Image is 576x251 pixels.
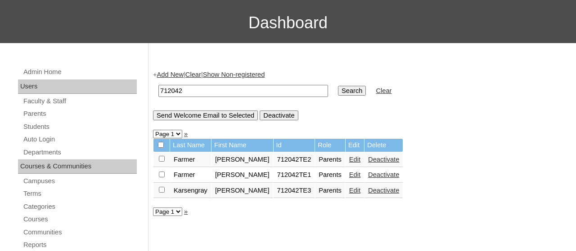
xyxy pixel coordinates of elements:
[346,139,364,152] td: Edit
[274,167,315,183] td: 712042TE1
[211,167,273,183] td: [PERSON_NAME]
[170,152,211,167] td: Farmer
[184,208,188,215] a: »
[22,108,137,119] a: Parents
[368,171,399,178] a: Deactivate
[368,156,399,163] a: Deactivate
[338,86,366,96] input: Search
[315,152,345,167] td: Parents
[153,110,258,120] input: Send Welcome Email to Selected
[22,147,137,158] a: Departments
[22,134,137,145] a: Auto Login
[364,139,403,152] td: Delete
[211,139,273,152] td: First Name
[22,96,137,107] a: Faculty & Staff
[18,79,137,94] div: Users
[349,171,360,178] a: Edit
[260,110,298,120] input: Deactivate
[274,139,315,152] td: Id
[211,183,273,198] td: [PERSON_NAME]
[315,183,345,198] td: Parents
[170,167,211,183] td: Farmer
[184,130,188,137] a: »
[18,159,137,174] div: Courses & Communities
[22,214,137,225] a: Courses
[170,139,211,152] td: Last Name
[22,239,137,251] a: Reports
[315,139,345,152] td: Role
[368,187,399,194] a: Deactivate
[349,156,360,163] a: Edit
[22,66,137,78] a: Admin Home
[349,187,360,194] a: Edit
[4,3,571,43] h3: Dashboard
[211,152,273,167] td: [PERSON_NAME]
[274,152,315,167] td: 712042TE2
[274,183,315,198] td: 712042TE3
[22,227,137,238] a: Communities
[170,183,211,198] td: Karsengray
[22,121,137,132] a: Students
[153,70,567,120] div: + | |
[157,71,184,78] a: Add New
[22,201,137,212] a: Categories
[158,85,328,97] input: Search
[22,176,137,187] a: Campuses
[185,71,201,78] a: Clear
[376,87,391,94] a: Clear
[315,167,345,183] td: Parents
[203,71,265,78] a: Show Non-registered
[22,188,137,199] a: Terms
